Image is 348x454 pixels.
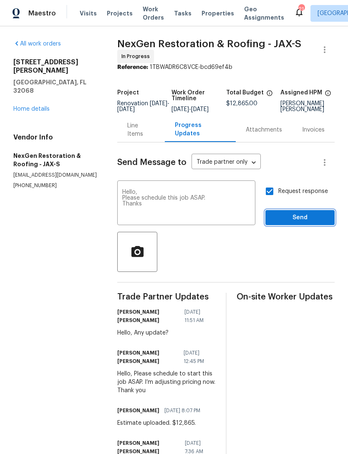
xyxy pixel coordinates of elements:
[171,107,189,112] span: [DATE]
[280,101,335,112] div: [PERSON_NAME] [PERSON_NAME]
[266,90,273,101] span: The total cost of line items that have been proposed by Opendoor. This sum includes line items th...
[117,107,135,112] span: [DATE]
[13,152,97,168] h5: NexGen Restoration & Roofing - JAX-S
[117,349,179,365] h6: [PERSON_NAME] [PERSON_NAME]
[117,158,187,167] span: Send Message to
[164,406,200,415] span: [DATE] 8:07 PM
[127,122,155,138] div: Line Items
[171,107,209,112] span: -
[174,10,192,16] span: Tasks
[117,101,169,112] span: -
[80,9,97,18] span: Visits
[13,58,97,75] h2: [STREET_ADDRESS][PERSON_NAME]
[13,182,97,189] p: [PHONE_NUMBER]
[117,90,139,96] h5: Project
[13,41,61,47] a: All work orders
[237,293,335,301] span: On-site Worker Updates
[117,293,216,301] span: Trade Partner Updates
[192,156,261,170] div: Trade partner only
[202,9,234,18] span: Properties
[191,107,209,112] span: [DATE]
[246,126,282,134] div: Attachments
[117,64,148,70] b: Reference:
[117,63,335,71] div: 1TBWADR6C8VCE-bcd69ef4b
[28,9,56,18] span: Maestro
[13,172,97,179] p: [EMAIL_ADDRESS][DOMAIN_NAME]
[150,101,167,107] span: [DATE]
[117,406,159,415] h6: [PERSON_NAME]
[298,5,304,13] div: 21
[117,39,301,49] span: NexGen Restoration & Roofing - JAX-S
[272,213,328,223] span: Send
[117,101,169,112] span: Renovation
[117,370,216,395] div: Hello, Please schedule to start this job ASAP. I’m adjusting pricing now. Thank you
[302,126,325,134] div: Invoices
[184,349,211,365] span: [DATE] 12:45 PM
[121,52,153,61] span: In Progress
[325,90,331,101] span: The hpm assigned to this work order.
[117,308,179,325] h6: [PERSON_NAME] [PERSON_NAME]
[13,133,97,142] h4: Vendor Info
[117,329,216,337] div: Hello, Any update?
[265,210,335,226] button: Send
[184,308,211,325] span: [DATE] 11:51 AM
[117,419,205,427] div: Estimate uploaded. $12,865.
[278,187,328,196] span: Request response
[280,90,322,96] h5: Assigned HPM
[171,90,226,101] h5: Work Order Timeline
[143,5,164,22] span: Work Orders
[226,101,257,107] span: $12,865.00
[13,106,50,112] a: Home details
[122,189,250,218] textarea: Hello, Please schedule this job ASAP. Thanks
[175,121,226,138] div: Progress Updates
[13,78,97,95] h5: [GEOGRAPHIC_DATA], FL 32068
[244,5,284,22] span: Geo Assignments
[226,90,264,96] h5: Total Budget
[107,9,133,18] span: Projects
